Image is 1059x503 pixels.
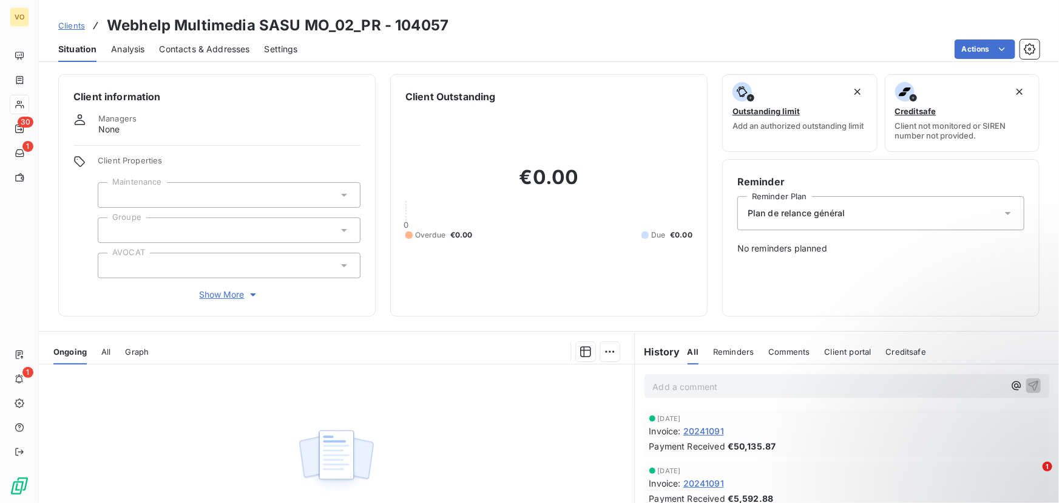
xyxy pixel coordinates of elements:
span: Add an authorized outstanding limit [733,121,864,131]
h3: Webhelp Multimedia SASU MO_02_PR - 104057 [107,15,448,36]
span: Client not monitored or SIREN number not provided. [895,121,1030,140]
input: Add a tag [108,260,118,271]
span: Client portal [825,347,871,357]
span: Creditsafe [886,347,927,357]
span: [DATE] [658,415,681,422]
img: Logo LeanPay [10,476,29,496]
span: Reminders [713,347,754,357]
span: All [688,347,699,357]
span: No reminders planned [737,242,1024,255]
iframe: Intercom live chat [1018,462,1047,491]
span: 0 [404,220,408,230]
span: Managers [98,114,137,123]
h6: History [635,344,680,359]
span: Payment Received [649,440,725,453]
span: [DATE] [658,467,681,474]
button: Actions [955,39,1015,59]
span: Contacts & Addresses [160,43,250,55]
input: Add a tag [108,190,118,200]
h2: €0.00 [405,165,692,202]
span: Comments [768,347,810,357]
span: 30 [18,117,33,128]
span: 1 [22,141,33,152]
span: Ongoing [53,347,87,357]
span: Show More [200,289,259,301]
input: Add a tag [108,225,118,236]
span: 20241091 [683,477,724,490]
span: Invoice : [649,425,681,437]
span: Clients [58,21,85,30]
span: Plan de relance général [748,207,845,219]
span: Settings [265,43,298,55]
span: 20241091 [683,425,724,437]
span: Graph [126,347,149,357]
span: Overdue [415,230,445,241]
div: VO [10,7,29,27]
span: €0.00 [450,230,473,241]
span: All [101,347,110,357]
button: Outstanding limitAdd an authorized outstanding limit [722,74,878,152]
span: Invoice : [649,477,681,490]
span: Outstanding limit [733,106,800,116]
span: Analysis [111,43,144,55]
span: 1 [1043,462,1052,471]
span: Situation [58,43,96,55]
h6: Client information [73,89,360,104]
span: Client Properties [98,156,360,173]
span: None [98,123,120,135]
span: 1 [22,367,33,378]
img: Empty state [297,423,375,499]
span: €0.00 [670,230,692,241]
button: CreditsafeClient not monitored or SIREN number not provided. [885,74,1040,152]
h6: Client Outstanding [405,89,496,104]
a: Clients [58,19,85,32]
span: Creditsafe [895,106,936,116]
iframe: Intercom notifications message [816,385,1059,470]
span: Due [651,230,665,241]
span: €50,135.87 [728,440,776,453]
h6: Reminder [737,174,1024,189]
button: Show More [98,288,360,301]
